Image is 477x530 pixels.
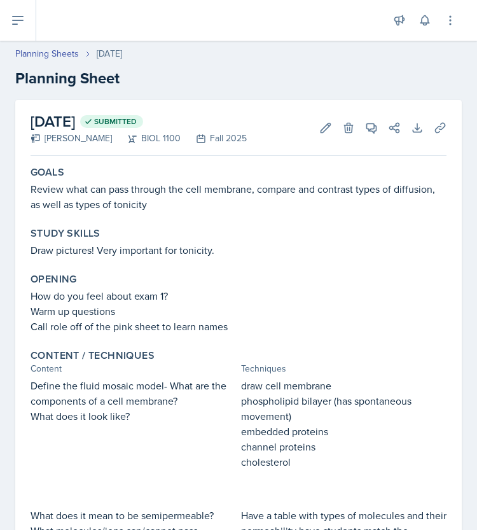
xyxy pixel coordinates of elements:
[31,303,446,319] p: Warm up questions
[241,439,446,454] p: channel proteins
[97,47,122,60] div: [DATE]
[31,349,155,362] label: Content / Techniques
[31,110,247,133] h2: [DATE]
[31,227,100,240] label: Study Skills
[31,166,64,179] label: Goals
[241,393,446,424] p: phospholipid bilayer (has spontaneous movement)
[241,454,446,470] p: cholesterol
[31,242,446,258] p: Draw pictures! Very important for tonicity.
[31,181,446,212] p: Review what can pass through the cell membrane, compare and contrast types of diffusion, as well ...
[15,67,462,90] h2: Planning Sheet
[241,362,446,375] div: Techniques
[181,132,247,145] div: Fall 2025
[241,378,446,393] p: draw cell membrane
[31,288,446,303] p: How do you feel about exam 1?
[112,132,181,145] div: BIOL 1100
[94,116,137,127] span: Submitted
[31,319,446,334] p: Call role off of the pink sheet to learn names
[31,408,236,424] p: What does it look like?
[31,273,77,286] label: Opening
[31,132,112,145] div: [PERSON_NAME]
[31,362,236,375] div: Content
[241,424,446,439] p: embedded proteins
[15,47,79,60] a: Planning Sheets
[31,378,236,408] p: Define the fluid mosaic model- What are the components of a cell membrane?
